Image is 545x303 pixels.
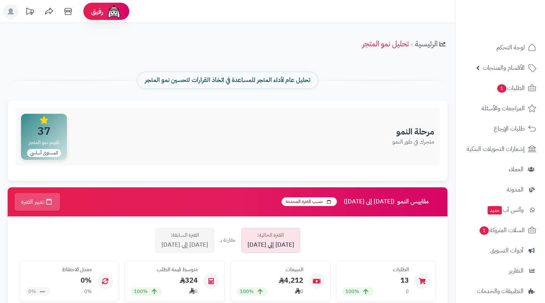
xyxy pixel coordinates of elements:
[345,288,359,295] span: 100%
[490,245,524,256] span: أدوات التسويق
[509,265,524,276] span: التقارير
[460,79,540,97] a: الطلبات1
[171,231,199,239] span: الفترة السابقة:
[27,149,61,157] span: المستوى أساسي
[134,288,148,295] span: 100%
[237,275,303,285] div: 4,212
[509,164,524,175] span: العملاء
[415,38,438,49] a: الرئيسية
[161,241,208,249] span: [DATE] إلى [DATE]
[460,160,540,179] a: العملاء
[28,288,36,295] span: 0%
[494,123,525,134] span: طلبات الإرجاع
[479,225,525,236] span: السلات المتروكة
[342,275,409,285] div: 13
[344,198,394,205] span: ([DATE] إلى [DATE])
[482,103,525,114] span: المراجعات والأسئلة
[257,231,284,239] span: الفترة الحالية:
[507,184,524,195] span: المدونة
[91,7,103,16] span: رفيق
[497,84,506,93] span: 1
[460,262,540,280] a: التقارير
[15,193,60,211] button: تغيير الفترة
[406,288,409,295] div: 0
[281,197,337,206] span: حسب الفترة المحددة
[25,275,92,285] div: 0%
[84,288,92,295] div: 0%
[480,226,489,235] span: 1
[460,241,540,260] a: أدوات التسويق
[240,288,254,295] span: 100%
[131,267,197,272] h4: متوسط قيمة الطلب
[460,282,540,300] a: التطبيقات والخدمات
[342,267,409,272] h4: الطلبات
[477,286,524,296] span: التطبيقات والخدمات
[487,205,524,215] span: وآتس آب
[20,4,39,21] a: تحديثات المنصة
[483,62,525,73] span: الأقسام والمنتجات
[460,140,540,158] a: إشعارات التحويلات البنكية
[460,99,540,118] a: المراجعات والأسئلة
[488,206,502,215] span: جديد
[392,127,434,136] h3: مرحلة النمو
[106,4,122,19] img: ai-face.png
[131,275,197,285] div: 324
[145,76,310,85] span: تحليل عام لأداء المتجر للمساعدة في اتخاذ القرارات لتحسين نمو المتجر
[281,197,442,206] h3: مقاييس النمو
[295,288,303,295] div: 0
[26,138,62,147] span: تقييم نمو المتجر
[496,83,525,93] span: الطلبات
[26,126,62,137] span: 37
[460,221,540,239] a: السلات المتروكة1
[247,241,294,249] span: [DATE] إلى [DATE]
[392,138,434,146] p: متجرك في طور النمو
[362,38,409,49] a: تحليل نمو المتجر
[189,288,198,295] div: 0
[220,236,236,244] div: مقارنة بـ
[467,144,525,154] span: إشعارات التحويلات البنكية
[460,180,540,199] a: المدونة
[25,267,92,272] h4: معدل الاحتفاظ
[460,38,540,57] a: لوحة التحكم
[237,267,303,272] h4: المبيعات
[460,120,540,138] a: طلبات الإرجاع
[496,42,525,53] span: لوحة التحكم
[460,201,540,219] a: وآتس آبجديد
